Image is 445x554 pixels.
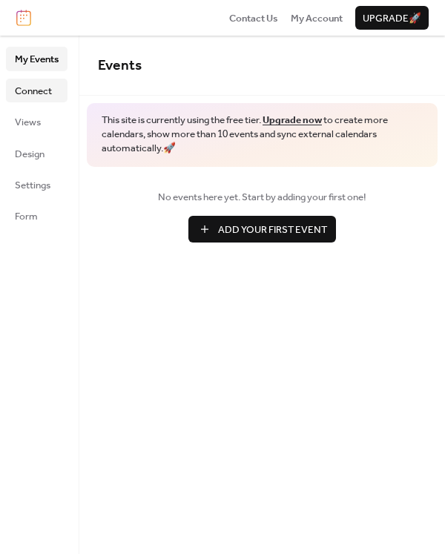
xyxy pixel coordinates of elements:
a: Design [6,142,67,165]
span: Upgrade 🚀 [363,11,421,26]
a: Views [6,110,67,133]
span: Views [15,115,41,130]
span: Contact Us [229,11,278,26]
button: Upgrade🚀 [355,6,429,30]
span: Events [98,52,142,79]
span: Form [15,209,38,224]
a: My Events [6,47,67,70]
a: My Account [291,10,343,25]
span: Design [15,147,44,162]
a: Contact Us [229,10,278,25]
span: Settings [15,178,50,193]
a: Upgrade now [263,111,322,130]
span: Add Your First Event [218,222,327,237]
button: Add Your First Event [188,216,336,243]
span: My Account [291,11,343,26]
a: Form [6,204,67,228]
img: logo [16,10,31,26]
span: No events here yet. Start by adding your first one! [98,190,426,205]
a: Connect [6,79,67,102]
a: Settings [6,173,67,197]
span: Connect [15,84,52,99]
a: Add Your First Event [98,216,426,243]
span: This site is currently using the free tier. to create more calendars, show more than 10 events an... [102,113,423,156]
span: My Events [15,52,59,67]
